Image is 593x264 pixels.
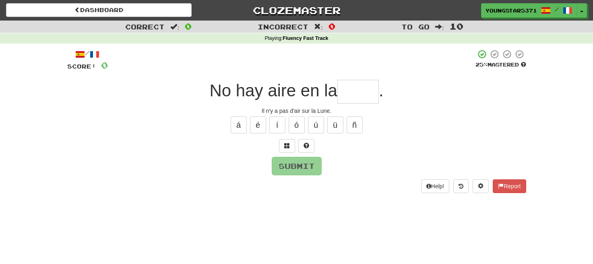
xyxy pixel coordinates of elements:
button: ü [327,116,343,133]
button: á [231,116,247,133]
button: Round history (alt+y) [453,179,469,193]
button: é [250,116,266,133]
button: í [269,116,285,133]
span: Score: [67,63,96,70]
span: To go [401,23,430,31]
span: . [379,81,384,100]
span: Incorrect [258,23,308,31]
div: Mastered [475,61,526,69]
span: / [555,6,559,12]
button: ñ [347,116,363,133]
span: : [435,23,444,30]
button: Submit [272,157,322,175]
button: Report [493,179,526,193]
span: 0 [185,21,192,31]
button: Help! [421,179,450,193]
button: ó [289,116,305,133]
a: YoungStar5371 / [481,3,577,18]
span: 0 [101,60,108,70]
span: Correct [125,23,165,31]
button: Single letter hint - you only get 1 per sentence and score half the points! alt+h [298,139,314,153]
span: 0 [329,21,335,31]
strong: Fluency Fast Track [283,35,328,41]
span: 25 % [475,61,488,68]
a: Dashboard [6,3,192,17]
span: YoungStar5371 [486,7,537,14]
a: Clozemaster [204,3,389,17]
div: Il n'y a pas d'air sur la Lune. [67,107,526,115]
span: No hay aire en la [209,81,337,100]
button: ú [308,116,324,133]
span: : [170,23,179,30]
span: : [314,23,323,30]
button: Switch sentence to multiple choice alt+p [279,139,295,153]
div: / [67,49,108,59]
span: 10 [450,21,463,31]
